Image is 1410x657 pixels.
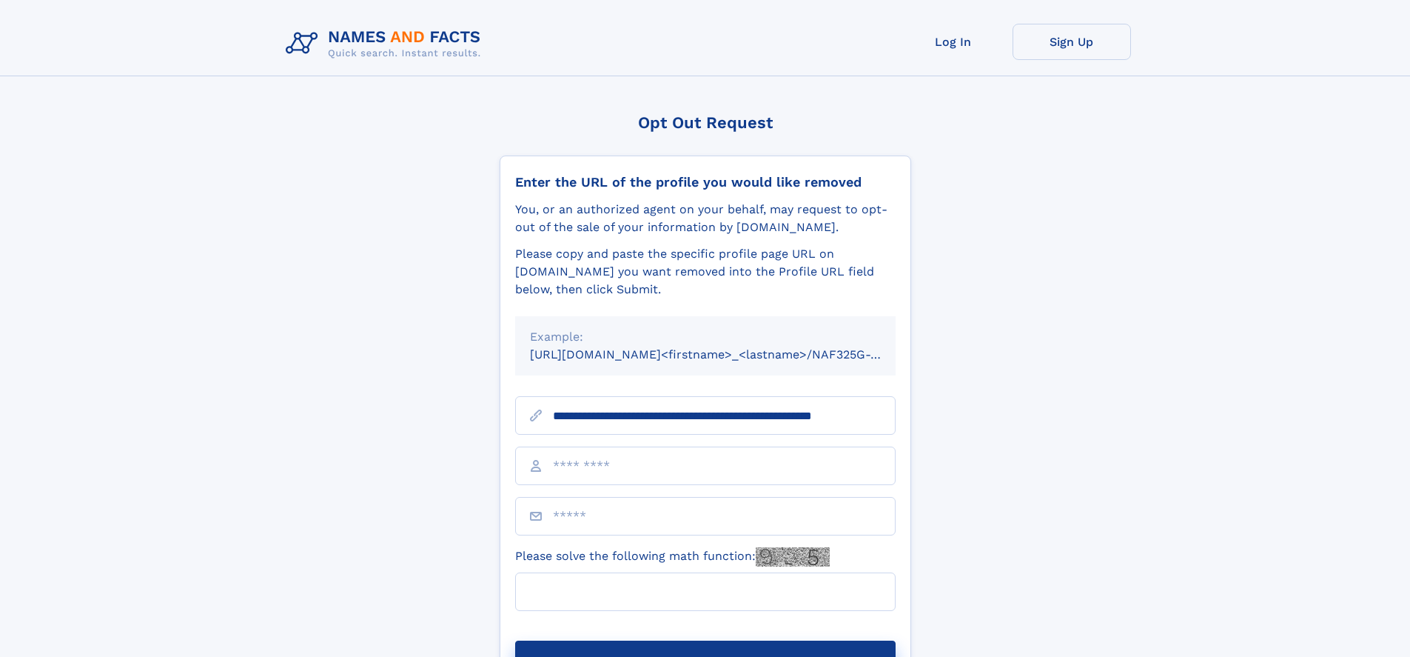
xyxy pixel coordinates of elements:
[530,328,881,346] div: Example:
[280,24,493,64] img: Logo Names and Facts
[1013,24,1131,60] a: Sign Up
[515,201,896,236] div: You, or an authorized agent on your behalf, may request to opt-out of the sale of your informatio...
[530,347,924,361] small: [URL][DOMAIN_NAME]<firstname>_<lastname>/NAF325G-xxxxxxxx
[894,24,1013,60] a: Log In
[500,113,911,132] div: Opt Out Request
[515,547,830,567] label: Please solve the following math function:
[515,245,896,299] div: Please copy and paste the specific profile page URL on [DOMAIN_NAME] you want removed into the Pr...
[515,174,896,190] div: Enter the URL of the profile you would like removed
